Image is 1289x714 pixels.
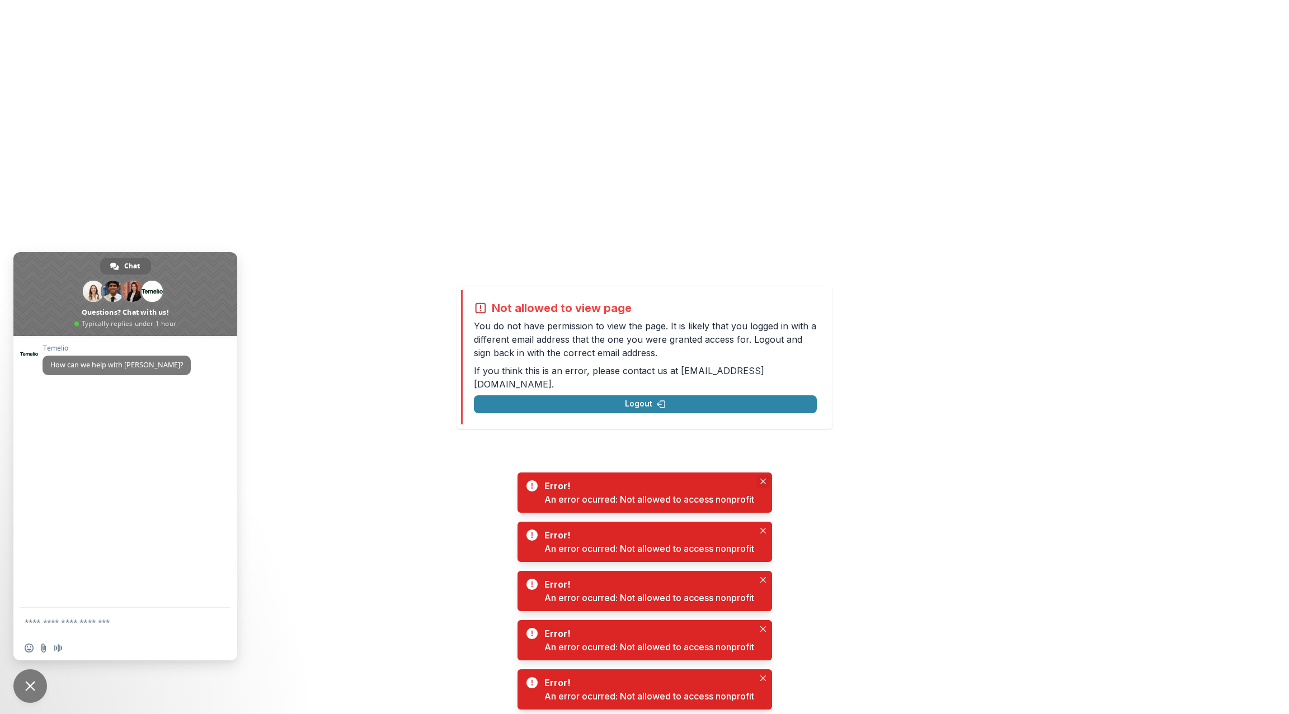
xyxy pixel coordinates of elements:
button: Close [756,475,770,488]
div: An error ocurred: Not allowed to access nonprofit [544,542,754,555]
span: Send a file [39,644,48,652]
button: Close [756,524,770,537]
div: An error ocurred: Not allowed to access nonprofit [544,640,754,654]
button: Logout [474,395,817,413]
span: Audio message [54,644,63,652]
span: Temelio [43,344,191,352]
p: If you think this is an error, please contact us at . [474,364,817,391]
button: Close [756,672,770,685]
p: You do not have permission to view the page. It is likely that you logged in with a different ema... [474,319,817,360]
div: An error ocurred: Not allowed to access nonprofit [544,591,754,604]
textarea: Compose your message... [25,608,204,636]
div: An error ocurred: Not allowed to access nonprofit [544,493,754,506]
a: Close chat [13,669,47,703]
div: Error! [544,676,750,689]
span: Chat [124,258,140,275]
a: Chat [100,258,151,275]
div: Error! [544,578,750,591]
div: Error! [544,627,750,640]
div: Error! [544,528,750,542]
h2: Not allowed to view page [492,301,632,315]
a: [EMAIL_ADDRESS][DOMAIN_NAME] [474,365,764,390]
span: How can we help with [PERSON_NAME]? [50,360,183,370]
span: Insert an emoji [25,644,34,652]
button: Close [756,573,770,587]
div: An error ocurred: Not allowed to access nonprofit [544,689,754,703]
div: Error! [544,479,750,493]
button: Close [756,622,770,636]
